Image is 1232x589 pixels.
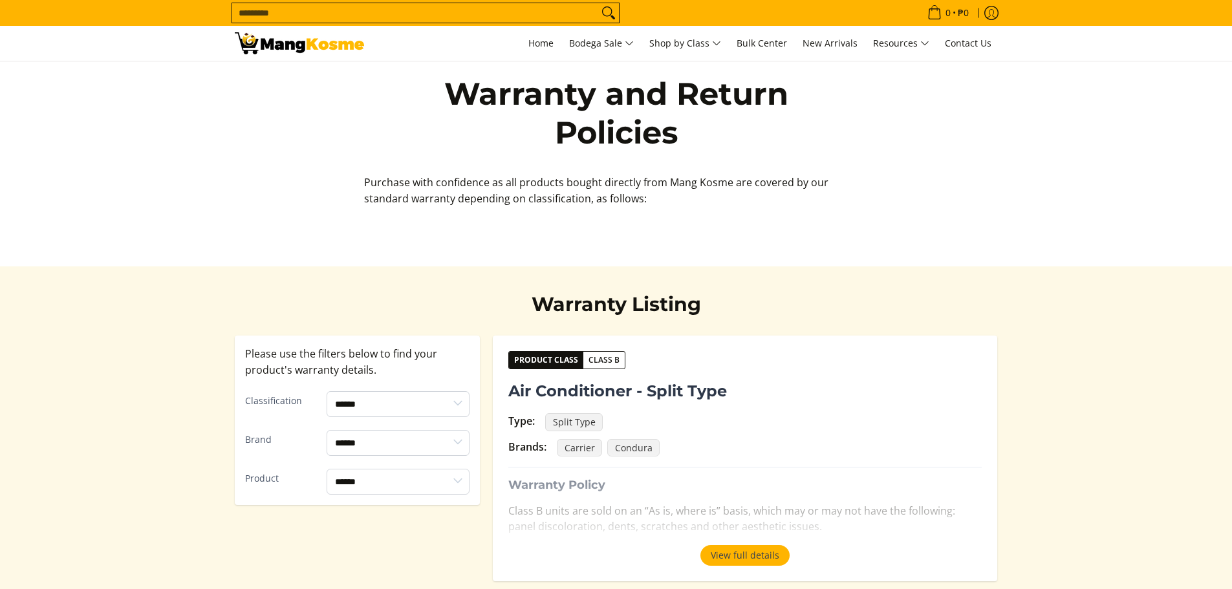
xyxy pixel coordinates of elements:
[867,26,936,61] a: Resources
[583,354,625,367] span: Class B
[528,37,554,49] span: Home
[796,26,864,61] a: New Arrivals
[245,432,317,448] label: Brand
[508,503,982,548] p: Class B units are sold on an “As is, where is” basis, which may or may not have the following: pa...
[607,439,660,457] span: Condura
[508,380,727,403] span: Air Conditioner - Split Type
[245,393,317,409] label: Classification
[643,26,728,61] a: Shop by Class
[730,26,794,61] a: Bulk Center
[508,478,982,493] h3: Warranty Policy
[945,37,991,49] span: Contact Us
[245,471,317,487] label: Product
[429,292,804,317] h2: Warranty Listing
[509,352,583,369] span: Product Class
[598,3,619,23] button: Search
[649,36,721,52] span: Shop by Class
[944,8,953,17] span: 0
[563,26,640,61] a: Bodega Sale
[569,36,634,52] span: Bodega Sale
[803,37,858,49] span: New Arrivals
[245,346,470,378] p: Please use the filters below to find your product's warranty details.
[700,545,790,566] button: View full details
[938,26,998,61] a: Contact Us
[873,36,929,52] span: Resources
[235,32,364,54] img: Warranty and Return Policies l Mang Kosme
[737,37,787,49] span: Bulk Center
[545,413,603,431] span: Split Type
[377,26,998,61] nav: Main Menu
[508,439,546,455] div: Brands:
[557,439,602,457] span: Carrier
[508,413,535,429] div: Type:
[364,175,828,206] span: Purchase with confidence as all products bought directly from Mang Kosme are covered by our stand...
[429,74,804,152] h1: Warranty and Return Policies
[924,6,973,20] span: •
[522,26,560,61] a: Home
[956,8,971,17] span: ₱0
